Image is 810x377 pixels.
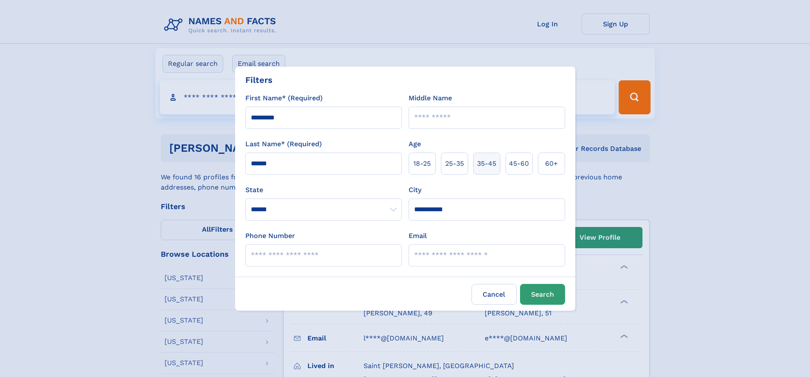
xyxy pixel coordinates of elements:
label: First Name* (Required) [245,93,323,103]
span: 35‑45 [477,159,496,169]
label: Last Name* (Required) [245,139,322,149]
span: 18‑25 [413,159,431,169]
span: 60+ [545,159,558,169]
button: Search [520,284,565,305]
label: Middle Name [409,93,452,103]
label: Age [409,139,421,149]
label: City [409,185,421,195]
span: 25‑35 [445,159,464,169]
span: 45‑60 [509,159,529,169]
div: Filters [245,74,273,86]
label: State [245,185,402,195]
label: Email [409,231,427,241]
label: Phone Number [245,231,295,241]
label: Cancel [472,284,517,305]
